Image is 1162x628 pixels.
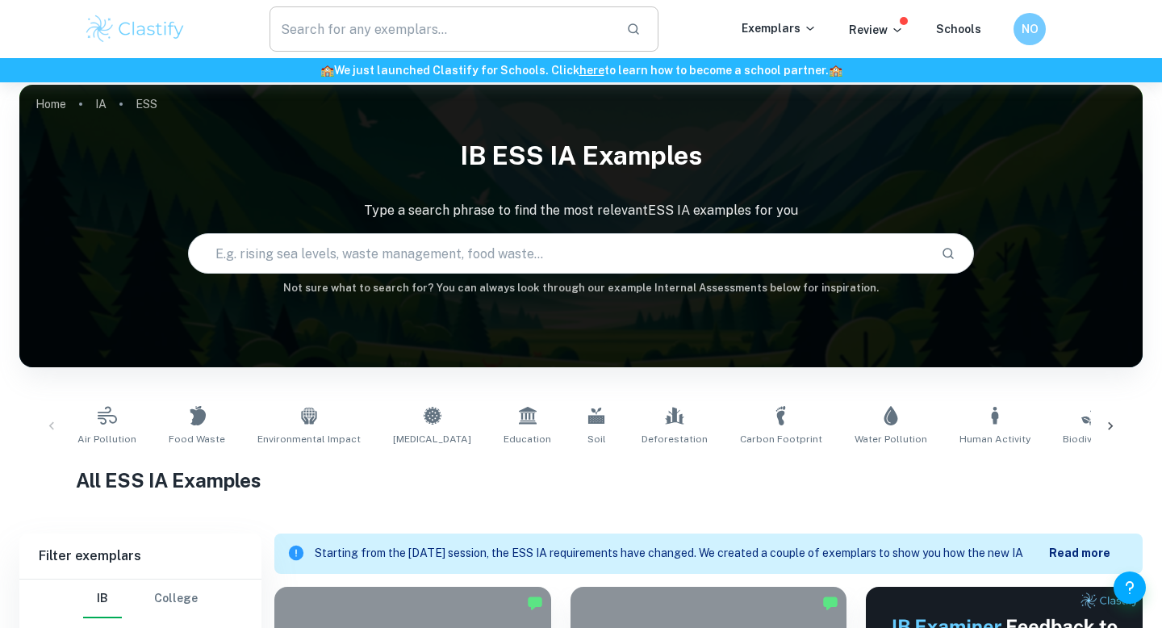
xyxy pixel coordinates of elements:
[19,201,1143,220] p: Type a search phrase to find the most relevant ESS IA examples for you
[934,240,962,267] button: Search
[855,432,927,446] span: Water Pollution
[189,231,928,276] input: E.g. rising sea levels, waste management, food waste...
[959,432,1030,446] span: Human Activity
[257,432,361,446] span: Environmental Impact
[19,130,1143,182] h1: IB ESS IA examples
[1021,20,1039,38] h6: NO
[320,64,334,77] span: 🏫
[83,580,122,618] button: IB
[527,595,543,611] img: Marked
[504,432,551,446] span: Education
[76,466,1087,495] h1: All ESS IA Examples
[742,19,817,37] p: Exemplars
[849,21,904,39] p: Review
[154,580,198,618] button: College
[36,93,66,115] a: Home
[83,580,198,618] div: Filter type choice
[19,534,261,579] h6: Filter exemplars
[3,61,1159,79] h6: We just launched Clastify for Schools. Click to learn how to become a school partner.
[1049,546,1110,559] b: Read more
[936,23,981,36] a: Schools
[393,432,471,446] span: [MEDICAL_DATA]
[579,64,604,77] a: here
[642,432,708,446] span: Deforestation
[1014,13,1046,45] button: NO
[136,95,157,113] p: ESS
[315,545,1049,563] p: Starting from the [DATE] session, the ESS IA requirements have changed. We created a couple of ex...
[77,432,136,446] span: Air Pollution
[1063,432,1118,446] span: Biodiversity
[1114,571,1146,604] button: Help and Feedback
[84,13,186,45] img: Clastify logo
[95,93,107,115] a: IA
[740,432,822,446] span: Carbon Footprint
[822,595,838,611] img: Marked
[587,432,606,446] span: Soil
[829,64,842,77] span: 🏫
[270,6,613,52] input: Search for any exemplars...
[19,280,1143,296] h6: Not sure what to search for? You can always look through our example Internal Assessments below f...
[169,432,225,446] span: Food Waste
